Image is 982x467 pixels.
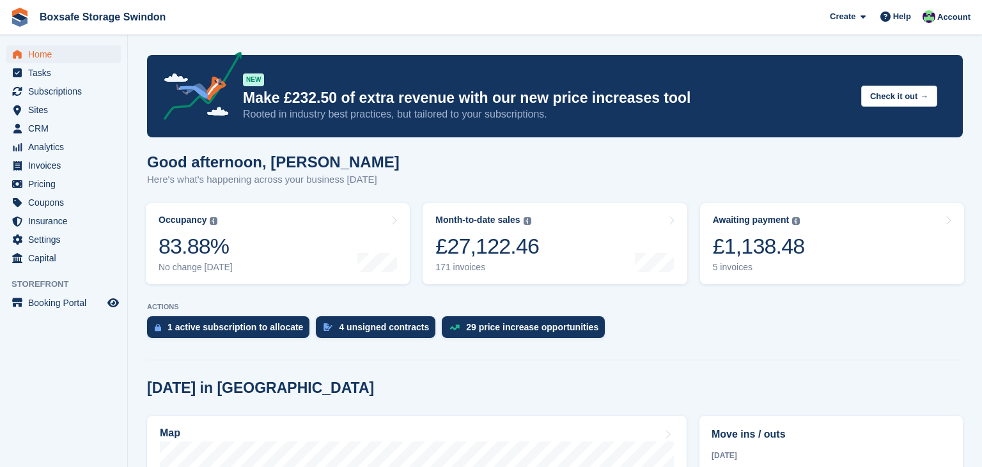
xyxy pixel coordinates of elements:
h2: Move ins / outs [712,427,951,442]
p: Make £232.50 of extra revenue with our new price increases tool [243,89,851,107]
a: Awaiting payment £1,138.48 5 invoices [700,203,964,284]
img: icon-info-grey-7440780725fd019a000dd9b08b2336e03edf1995a4989e88bcd33f0948082b44.svg [210,217,217,225]
a: Preview store [105,295,121,310]
a: menu [6,249,121,267]
a: menu [6,212,121,230]
div: Awaiting payment [713,215,790,226]
h2: Map [160,427,180,439]
span: Settings [28,231,105,249]
span: Storefront [12,278,127,291]
a: menu [6,82,121,100]
div: 171 invoices [435,262,539,273]
div: Month-to-date sales [435,215,520,226]
div: 29 price increase opportunities [466,322,598,332]
div: 83.88% [159,233,233,259]
img: Kim Virabi [923,10,935,23]
span: Create [830,10,855,23]
div: £27,122.46 [435,233,539,259]
a: 4 unsigned contracts [316,316,442,344]
span: Sites [28,101,105,119]
span: Insurance [28,212,105,230]
a: menu [6,231,121,249]
img: active_subscription_to_allocate_icon-d502201f5373d7db506a760aba3b589e785aa758c864c3986d89f69b8ff3... [155,323,161,332]
span: Tasks [28,64,105,82]
span: Account [937,11,970,24]
img: price_increase_opportunities-93ffe204e8149a01c8c9dc8f82e8f89637d9d84a8eef4429ea346261dce0b2c0.svg [449,325,460,330]
a: menu [6,64,121,82]
span: Booking Portal [28,294,105,312]
a: menu [6,119,121,137]
div: 4 unsigned contracts [339,322,429,332]
a: menu [6,101,121,119]
div: NEW [243,73,264,86]
a: menu [6,294,121,312]
div: Occupancy [159,215,207,226]
span: Capital [28,249,105,267]
div: £1,138.48 [713,233,805,259]
span: Pricing [28,175,105,193]
span: Subscriptions [28,82,105,100]
a: Occupancy 83.88% No change [DATE] [146,203,410,284]
a: menu [6,138,121,156]
div: 5 invoices [713,262,805,273]
span: CRM [28,119,105,137]
p: Here's what's happening across your business [DATE] [147,172,400,187]
a: menu [6,175,121,193]
a: menu [6,194,121,211]
button: Check it out → [861,86,937,107]
img: stora-icon-8386f47178a22dfd0bd8f6a31ec36ba5ce8667c1dd55bd0f319d3a0aa187defe.svg [10,8,29,27]
a: Month-to-date sales £27,122.46 171 invoices [423,203,687,284]
span: Invoices [28,157,105,174]
a: 29 price increase opportunities [442,316,611,344]
p: Rooted in industry best practices, but tailored to your subscriptions. [243,107,851,121]
p: ACTIONS [147,303,963,311]
img: price-adjustments-announcement-icon-8257ccfd72463d97f412b2fc003d46551f7dbcb40ab6d574587a9cd5c0d94... [153,52,242,125]
h2: [DATE] in [GEOGRAPHIC_DATA] [147,379,374,397]
h1: Good afternoon, [PERSON_NAME] [147,153,400,171]
img: icon-info-grey-7440780725fd019a000dd9b08b2336e03edf1995a4989e88bcd33f0948082b44.svg [524,217,531,225]
div: [DATE] [712,450,951,461]
span: Coupons [28,194,105,211]
div: No change [DATE] [159,262,233,273]
a: menu [6,45,121,63]
a: menu [6,157,121,174]
a: Boxsafe Storage Swindon [35,6,171,27]
span: Help [893,10,911,23]
a: 1 active subscription to allocate [147,316,316,344]
span: Home [28,45,105,63]
img: contract_signature_icon-13c848040528278c33f63329250d36e43548de30e8caae1d1a13099fd9432cc5.svg [323,323,332,331]
span: Analytics [28,138,105,156]
div: 1 active subscription to allocate [168,322,303,332]
img: icon-info-grey-7440780725fd019a000dd9b08b2336e03edf1995a4989e88bcd33f0948082b44.svg [792,217,800,225]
